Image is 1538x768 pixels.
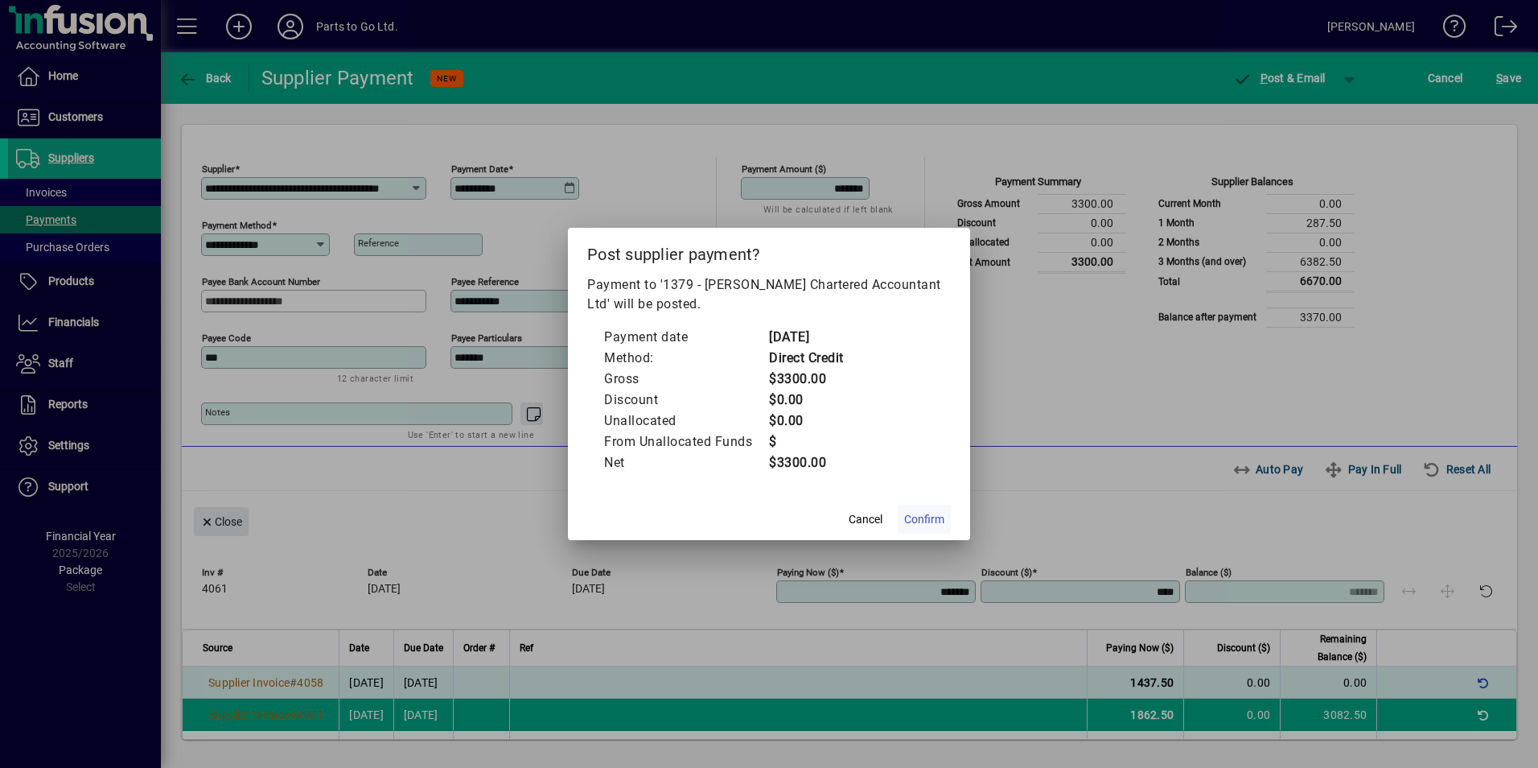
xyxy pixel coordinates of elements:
[603,327,768,348] td: Payment date
[768,431,844,452] td: $
[568,228,970,275] h2: Post supplier payment?
[603,348,768,369] td: Method:
[768,390,844,411] td: $0.00
[587,275,951,314] p: Payment to '1379 - [PERSON_NAME] Chartered Accountant Ltd' will be posted.
[603,411,768,431] td: Unallocated
[603,452,768,473] td: Net
[768,369,844,390] td: $3300.00
[768,327,844,348] td: [DATE]
[768,348,844,369] td: Direct Credit
[898,505,951,534] button: Confirm
[603,390,768,411] td: Discount
[849,511,882,528] span: Cancel
[840,505,891,534] button: Cancel
[603,369,768,390] td: Gross
[768,452,844,473] td: $3300.00
[904,511,944,528] span: Confirm
[603,431,768,452] td: From Unallocated Funds
[768,411,844,431] td: $0.00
